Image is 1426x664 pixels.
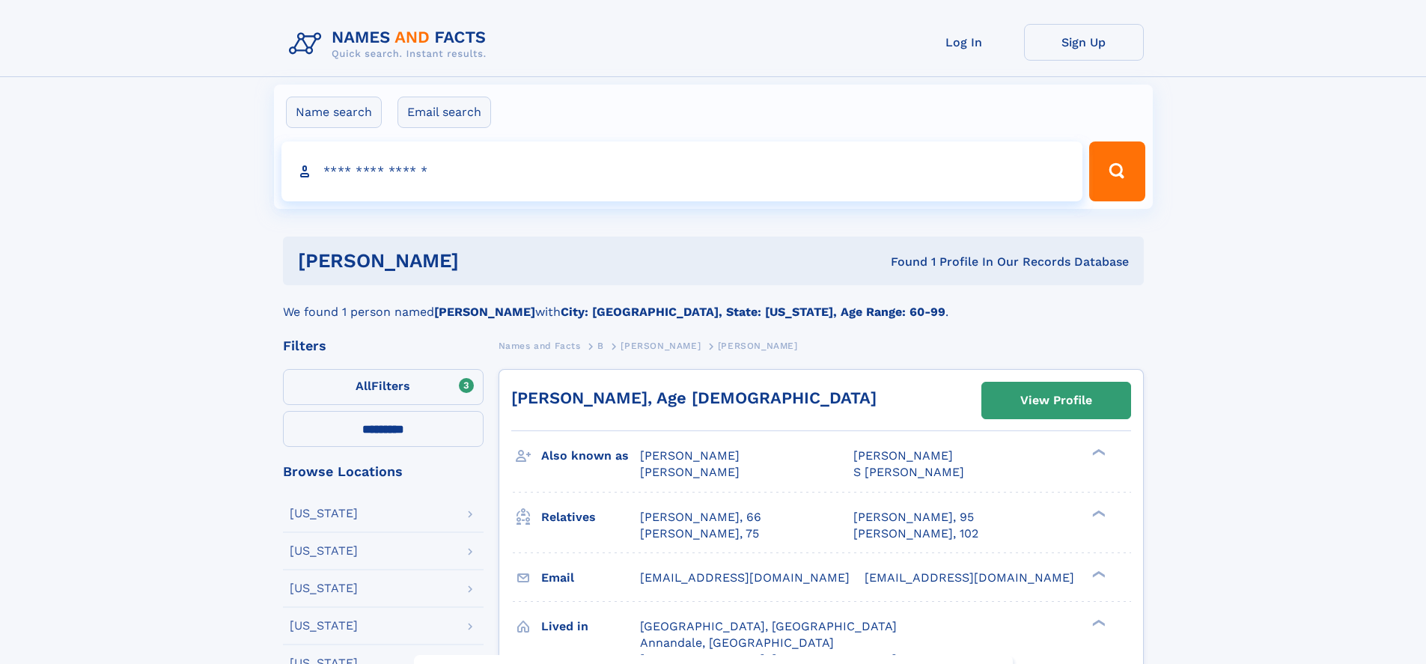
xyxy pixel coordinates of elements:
[283,369,484,405] label: Filters
[286,97,382,128] label: Name search
[853,448,953,463] span: [PERSON_NAME]
[1024,24,1144,61] a: Sign Up
[640,636,834,650] span: Annandale, [GEOGRAPHIC_DATA]
[298,252,675,270] h1: [PERSON_NAME]
[865,570,1074,585] span: [EMAIL_ADDRESS][DOMAIN_NAME]
[982,383,1130,418] a: View Profile
[674,254,1129,270] div: Found 1 Profile In Our Records Database
[290,545,358,557] div: [US_STATE]
[290,508,358,520] div: [US_STATE]
[1088,618,1106,627] div: ❯
[283,24,499,64] img: Logo Names and Facts
[541,614,640,639] h3: Lived in
[541,505,640,530] h3: Relatives
[904,24,1024,61] a: Log In
[561,305,945,319] b: City: [GEOGRAPHIC_DATA], State: [US_STATE], Age Range: 60-99
[640,465,740,479] span: [PERSON_NAME]
[283,465,484,478] div: Browse Locations
[1020,383,1092,418] div: View Profile
[434,305,535,319] b: [PERSON_NAME]
[621,341,701,351] span: [PERSON_NAME]
[640,570,850,585] span: [EMAIL_ADDRESS][DOMAIN_NAME]
[1089,141,1145,201] button: Search Button
[597,336,604,355] a: B
[1088,448,1106,457] div: ❯
[356,379,371,393] span: All
[1088,569,1106,579] div: ❯
[499,336,581,355] a: Names and Facts
[281,141,1083,201] input: search input
[283,339,484,353] div: Filters
[541,443,640,469] h3: Also known as
[640,526,759,542] a: [PERSON_NAME], 75
[511,389,877,407] a: [PERSON_NAME], Age [DEMOGRAPHIC_DATA]
[283,285,1144,321] div: We found 1 person named with .
[1088,508,1106,518] div: ❯
[853,509,974,526] a: [PERSON_NAME], 95
[290,620,358,632] div: [US_STATE]
[718,341,798,351] span: [PERSON_NAME]
[541,565,640,591] h3: Email
[640,619,897,633] span: [GEOGRAPHIC_DATA], [GEOGRAPHIC_DATA]
[853,526,978,542] a: [PERSON_NAME], 102
[640,509,761,526] a: [PERSON_NAME], 66
[853,465,964,479] span: S [PERSON_NAME]
[597,341,604,351] span: B
[290,582,358,594] div: [US_STATE]
[621,336,701,355] a: [PERSON_NAME]
[640,448,740,463] span: [PERSON_NAME]
[397,97,491,128] label: Email search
